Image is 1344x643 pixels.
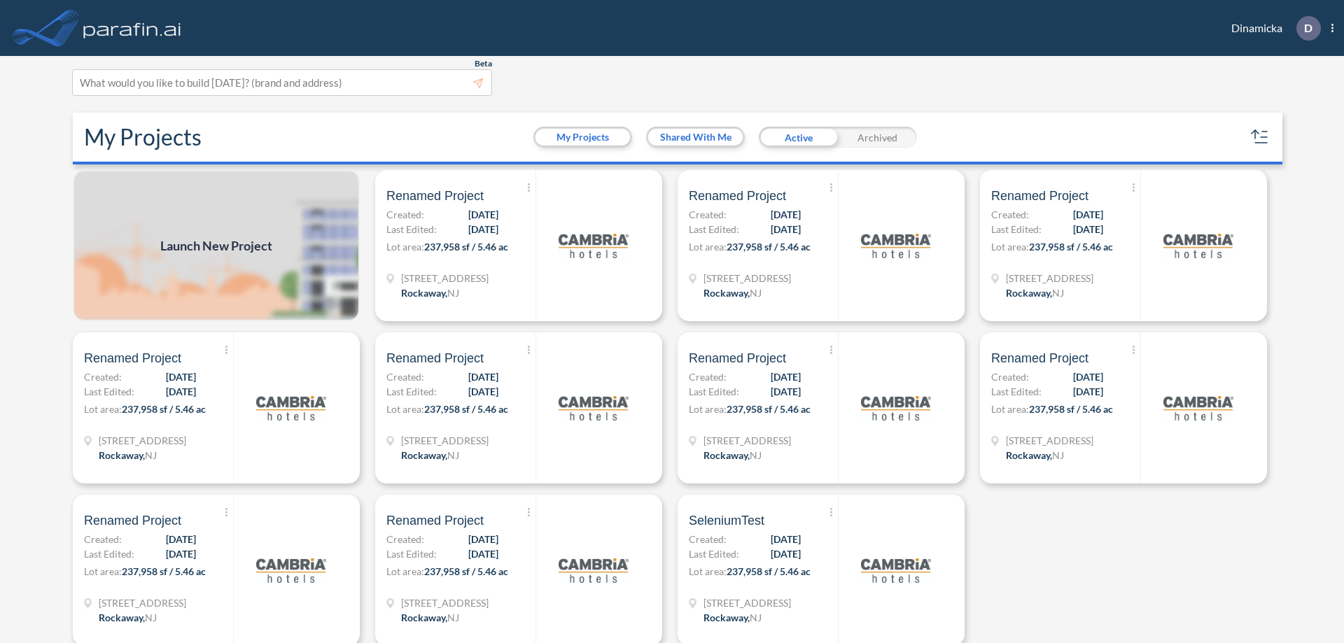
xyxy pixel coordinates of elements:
[991,222,1042,236] span: Last Edited:
[84,546,134,561] span: Last Edited:
[468,532,498,546] span: [DATE]
[401,271,489,285] span: 321 Mt Hope Ave
[689,565,727,577] span: Lot area:
[401,610,459,625] div: Rockaway, NJ
[703,610,762,625] div: Rockaway, NJ
[689,532,727,546] span: Created:
[703,285,762,300] div: Rockaway, NJ
[73,170,360,321] img: add
[145,449,157,461] span: NJ
[166,384,196,399] span: [DATE]
[1249,126,1271,148] button: sort
[401,595,489,610] span: 321 Mt Hope Ave
[99,595,186,610] span: 321 Mt Hope Ave
[750,449,762,461] span: NJ
[468,384,498,399] span: [DATE]
[771,222,801,236] span: [DATE]
[689,384,739,399] span: Last Edited:
[468,207,498,222] span: [DATE]
[1052,449,1064,461] span: NJ
[84,512,181,529] span: Renamed Project
[703,448,762,462] div: Rockaway, NJ
[386,532,424,546] span: Created:
[703,271,791,285] span: 321 Mt Hope Ave
[771,207,801,222] span: [DATE]
[73,170,360,321] a: Launch New Project
[861,373,931,443] img: logo
[84,369,122,384] span: Created:
[648,129,743,146] button: Shared With Me
[689,512,764,529] span: SeleniumTest
[160,236,272,255] span: Launch New Project
[99,612,145,623] span: Rockaway ,
[386,188,484,204] span: Renamed Project
[386,369,424,384] span: Created:
[1006,448,1064,462] div: Rockaway, NJ
[1073,222,1103,236] span: [DATE]
[166,546,196,561] span: [DATE]
[689,222,739,236] span: Last Edited:
[1029,241,1113,253] span: 237,958 sf / 5.46 ac
[991,369,1029,384] span: Created:
[84,532,122,546] span: Created:
[1210,16,1333,41] div: Dinamicka
[991,188,1088,204] span: Renamed Project
[447,287,459,299] span: NJ
[1304,22,1312,34] p: D
[703,287,750,299] span: Rockaway ,
[447,612,459,623] span: NJ
[468,369,498,384] span: [DATE]
[401,433,489,448] span: 321 Mt Hope Ave
[166,532,196,546] span: [DATE]
[689,546,739,561] span: Last Edited:
[1006,433,1093,448] span: 321 Mt Hope Ave
[727,241,811,253] span: 237,958 sf / 5.46 ac
[80,14,184,42] img: logo
[750,287,762,299] span: NJ
[771,384,801,399] span: [DATE]
[256,373,326,443] img: logo
[771,532,801,546] span: [DATE]
[166,369,196,384] span: [DATE]
[703,433,791,448] span: 321 Mt Hope Ave
[771,369,801,384] span: [DATE]
[99,448,157,462] div: Rockaway, NJ
[447,449,459,461] span: NJ
[424,565,508,577] span: 237,958 sf / 5.46 ac
[256,535,326,605] img: logo
[1006,285,1064,300] div: Rockaway, NJ
[386,222,437,236] span: Last Edited:
[689,403,727,415] span: Lot area:
[689,241,727,253] span: Lot area:
[84,124,202,150] h2: My Projects
[559,535,629,605] img: logo
[386,207,424,222] span: Created:
[401,448,459,462] div: Rockaway, NJ
[689,207,727,222] span: Created:
[401,449,447,461] span: Rockaway ,
[1073,384,1103,399] span: [DATE]
[475,58,492,69] span: Beta
[991,403,1029,415] span: Lot area:
[689,350,786,367] span: Renamed Project
[559,211,629,281] img: logo
[861,535,931,605] img: logo
[703,595,791,610] span: 321 Mt Hope Ave
[122,403,206,415] span: 237,958 sf / 5.46 ac
[386,403,424,415] span: Lot area:
[559,373,629,443] img: logo
[838,127,917,148] div: Archived
[1073,369,1103,384] span: [DATE]
[1052,287,1064,299] span: NJ
[84,403,122,415] span: Lot area:
[750,612,762,623] span: NJ
[386,350,484,367] span: Renamed Project
[401,285,459,300] div: Rockaway, NJ
[424,241,508,253] span: 237,958 sf / 5.46 ac
[1163,373,1233,443] img: logo
[861,211,931,281] img: logo
[386,512,484,529] span: Renamed Project
[1006,271,1093,285] span: 321 Mt Hope Ave
[991,384,1042,399] span: Last Edited:
[84,565,122,577] span: Lot area:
